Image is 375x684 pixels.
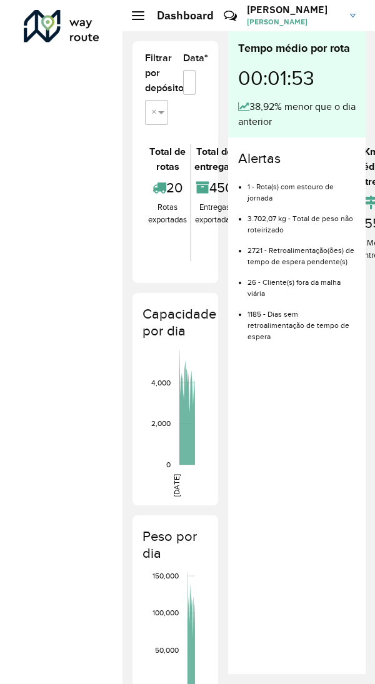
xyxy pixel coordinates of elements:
div: 20 [148,174,187,201]
label: Filtrar por depósito [145,51,187,96]
li: 2721 - Retroalimentação(ões) de tempo de espera pendente(s) [247,235,356,267]
div: Total de entregas [194,144,234,174]
span: Clear all [151,105,157,120]
div: Tempo médio por rota [238,40,356,57]
label: Data [183,51,208,66]
div: 00:01:53 [238,57,356,99]
h4: Alertas [238,150,356,167]
text: 100,000 [152,608,179,617]
text: 150,000 [152,572,179,580]
text: 50,000 [155,646,179,654]
text: 2,000 [151,420,171,428]
h4: Peso por dia [142,528,206,561]
li: 26 - Cliente(s) fora da malha viária [247,267,356,299]
li: 3.702,07 kg - Total de peso não roteirizado [247,204,356,235]
text: 0 [166,460,171,468]
li: 1185 - Dias sem retroalimentação de tempo de espera [247,299,356,342]
div: Rotas exportadas [148,201,187,226]
text: 4,000 [151,379,171,387]
div: 450 [194,174,234,201]
li: 1 - Rota(s) com estouro de jornada [247,172,356,204]
div: Entregas exportadas [194,201,234,226]
div: 38,92% menor que o dia anterior [238,99,356,129]
div: Total de rotas [148,144,187,174]
text: [DATE] [172,474,181,497]
a: Contato Rápido [217,2,244,29]
span: [PERSON_NAME] [247,16,341,27]
h4: Capacidade por dia [142,305,206,339]
h3: [PERSON_NAME] [247,4,341,16]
